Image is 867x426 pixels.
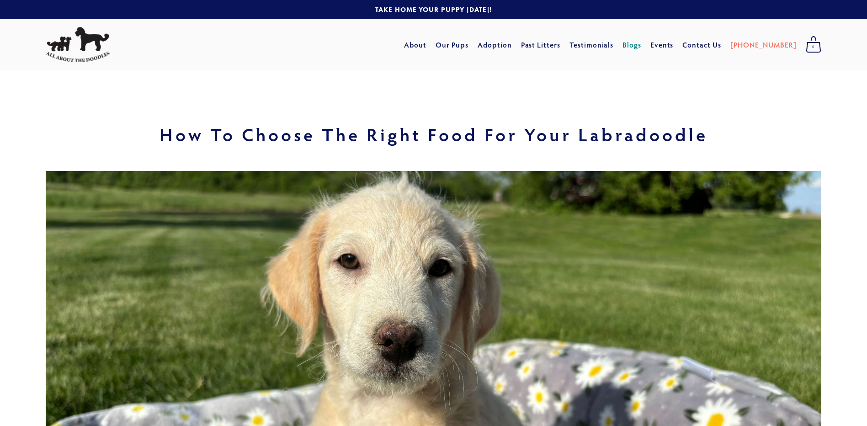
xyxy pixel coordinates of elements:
a: 0 items in cart [801,33,826,56]
a: Adoption [478,37,512,53]
a: Contact Us [682,37,721,53]
a: Our Pups [436,37,469,53]
a: Testimonials [569,37,614,53]
img: All About The Doodles [46,27,110,63]
h1: How to Choose the Right Food for Your Labradoodle [46,125,821,144]
a: Past Litters [521,40,561,49]
a: Events [650,37,674,53]
span: 0 [806,41,821,53]
a: [PHONE_NUMBER] [730,37,797,53]
a: Blogs [622,37,641,53]
a: About [404,37,426,53]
